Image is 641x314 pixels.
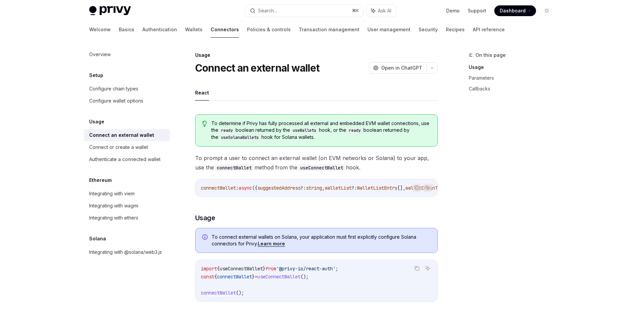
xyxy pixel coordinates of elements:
span: = [255,274,257,280]
a: Learn more [258,241,285,247]
div: Configure wallet options [89,97,143,105]
a: Connect an external wallet [84,129,170,141]
span: ⌘ K [352,8,359,13]
h5: Solana [89,235,106,243]
h5: Ethereum [89,176,112,184]
h5: Usage [89,118,104,126]
span: useConnectWallet [220,266,263,272]
span: On this page [475,51,506,59]
span: from [265,266,276,272]
span: : [236,185,239,191]
span: walletList [325,185,352,191]
a: User management [367,22,411,38]
a: Overview [84,48,170,61]
span: string [306,185,322,191]
div: Usage [195,52,438,58]
span: { [217,266,220,272]
code: useSolanaWallets [218,134,261,141]
div: Connect an external wallet [89,131,154,139]
a: Basics [119,22,134,38]
a: Callbacks [469,83,558,94]
div: Overview [89,50,111,58]
span: Ask AI [378,7,391,14]
span: WalletListEntry [357,185,397,191]
span: (); [300,274,309,280]
button: Search...⌘K [245,5,363,17]
span: ; [335,266,338,272]
button: Toggle dark mode [541,5,552,16]
a: Transaction management [299,22,359,38]
span: suggestedAddress [257,185,300,191]
h5: Setup [89,71,103,79]
span: connectWallet [201,290,236,296]
div: Integrating with wagmi [89,202,138,210]
span: connectWallet [217,274,252,280]
a: Authentication [142,22,177,38]
a: Usage [469,62,558,73]
svg: Tip [202,121,207,127]
span: connectWallet [201,185,236,191]
a: Integrating with viem [84,188,170,200]
a: Welcome [89,22,111,38]
button: React [195,85,209,101]
a: API reference [473,22,505,38]
span: , [322,185,325,191]
h1: Connect an external wallet [195,62,320,74]
span: { [214,274,217,280]
span: Open in ChatGPT [381,65,422,71]
span: const [201,274,214,280]
a: Connect or create a wallet [84,141,170,153]
a: Integrating with ethers [84,212,170,224]
svg: Info [202,234,209,241]
div: Search... [258,7,277,15]
span: To connect external wallets on Solana, your application must first explicitly configure Solana co... [212,234,431,247]
span: [], [397,185,405,191]
span: async [239,185,252,191]
a: Integrating with wagmi [84,200,170,212]
button: Ask AI [423,183,432,192]
span: ?: [300,185,306,191]
span: Usage [195,213,215,223]
a: Dashboard [494,5,536,16]
a: Recipes [446,22,465,38]
button: Ask AI [423,264,432,273]
a: Configure chain types [84,83,170,95]
div: Integrating with @solana/web3.js [89,248,162,256]
span: '@privy-io/react-auth' [276,266,335,272]
a: Policies & controls [247,22,291,38]
span: } [263,266,265,272]
code: ready [218,127,236,134]
span: To prompt a user to connect an external wallet (on EVM networks or Solana) to your app, use the m... [195,153,438,172]
a: Demo [446,7,460,14]
div: Authenticate a connected wallet [89,155,161,163]
code: useWallets [290,127,319,134]
button: Open in ChatGPT [369,62,426,74]
a: Configure wallet options [84,95,170,107]
span: walletChainType [405,185,446,191]
a: Wallets [185,22,203,38]
div: Connect or create a wallet [89,143,148,151]
span: } [252,274,255,280]
div: Configure chain types [89,85,138,93]
span: ({ [252,185,257,191]
span: (); [236,290,244,296]
button: Copy the contents from the code block [413,264,421,273]
div: Integrating with viem [89,190,135,198]
span: ?: [352,185,357,191]
a: Support [468,7,486,14]
code: ready [346,127,363,134]
code: useConnectWallet [297,164,346,171]
span: Dashboard [500,7,526,14]
a: Authenticate a connected wallet [84,153,170,165]
a: Security [419,22,438,38]
img: light logo [89,6,131,15]
div: Integrating with ethers [89,214,138,222]
button: Ask AI [366,5,396,17]
a: Integrating with @solana/web3.js [84,246,170,258]
code: connectWallet [214,164,254,171]
a: Parameters [469,73,558,83]
span: To determine if Privy has fully processed all external and embedded EVM wallet connections, use t... [211,120,430,141]
span: import [201,266,217,272]
a: Connectors [211,22,239,38]
button: Copy the contents from the code block [413,183,421,192]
